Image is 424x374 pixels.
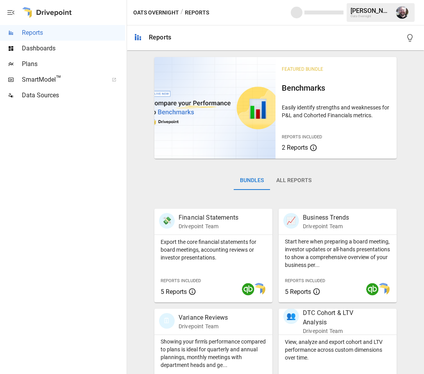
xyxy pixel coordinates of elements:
div: 📈 [283,213,299,229]
span: Dashboards [22,44,125,53]
span: 2 Reports [282,144,308,151]
p: Business Trends [303,213,349,222]
p: Easily identify strengths and weaknesses for P&L and Cohorted Financials metrics. [282,104,390,119]
h6: Benchmarks [282,82,390,94]
p: Start here when preparing a board meeting, investor updates or all-hands presentations to show a ... [285,238,390,269]
p: Drivepoint Team [303,327,374,335]
p: Export the core financial statements for board meetings, accounting reviews or investor presentat... [161,238,266,261]
span: 5 Reports [161,288,187,295]
div: / [181,8,183,18]
span: SmartModel [22,75,103,84]
span: ™ [56,74,61,84]
p: Variance Reviews [179,313,228,322]
button: Bundles [234,171,270,190]
span: 5 Reports [285,288,311,295]
span: Data Sources [22,91,125,100]
span: Reports [22,28,125,38]
button: Oats Overnight [133,8,179,18]
p: Showing your firm's performance compared to plans is ideal for quarterly and annual plannings, mo... [161,338,266,369]
p: Financial Statements [179,213,238,222]
div: 👥 [283,308,299,324]
p: DTC Cohort & LTV Analysis [303,308,374,327]
div: 🗓 [159,313,175,329]
img: smart model [253,283,265,295]
img: quickbooks [242,283,254,295]
img: smart model [377,283,390,295]
span: Reports Included [161,278,201,283]
span: Featured Bundle [282,66,323,72]
p: Drivepoint Team [179,222,238,230]
span: Plans [22,59,125,69]
p: View, analyze and export cohort and LTV performance across custom dimensions over time. [285,338,390,361]
div: 💸 [159,213,175,229]
img: quickbooks [366,283,379,295]
div: Oats Overnight [351,14,391,18]
img: Thomas Keller [396,6,408,19]
span: Reports Included [282,134,322,140]
button: All Reports [270,171,318,190]
p: Drivepoint Team [179,322,228,330]
div: Reports [149,34,171,41]
img: video thumbnail [154,57,276,159]
p: Drivepoint Team [303,222,349,230]
div: [PERSON_NAME] [351,7,391,14]
span: Reports Included [285,278,325,283]
button: Thomas Keller [391,2,413,23]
